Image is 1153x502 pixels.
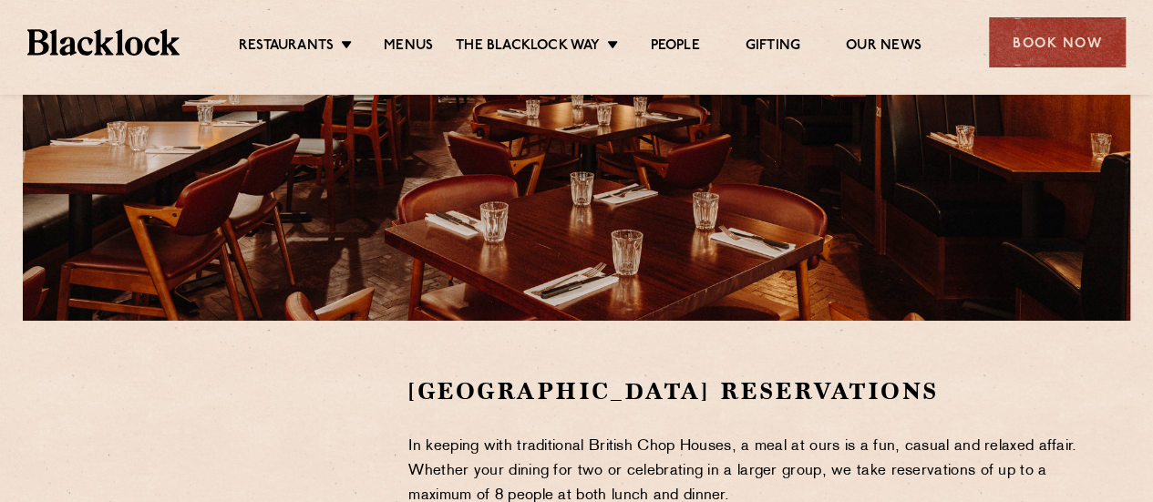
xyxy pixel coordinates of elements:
[846,37,921,57] a: Our News
[384,37,433,57] a: Menus
[989,17,1126,67] div: Book Now
[456,37,600,57] a: The Blacklock Way
[650,37,699,57] a: People
[408,375,1107,407] h2: [GEOGRAPHIC_DATA] Reservations
[239,37,334,57] a: Restaurants
[746,37,800,57] a: Gifting
[27,29,180,55] img: BL_Textured_Logo-footer-cropped.svg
